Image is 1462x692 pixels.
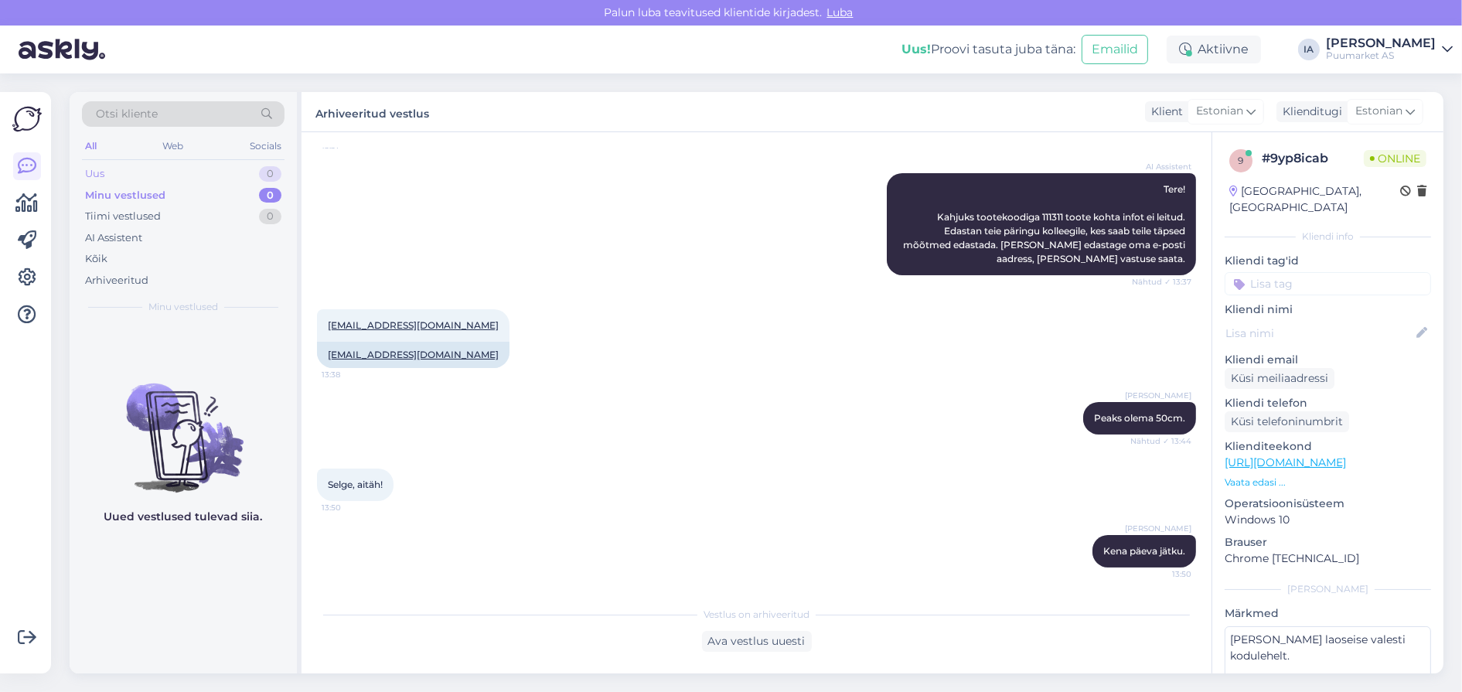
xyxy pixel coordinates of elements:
div: All [82,136,100,156]
span: Estonian [1196,103,1243,120]
span: Kena päeva jätku. [1103,545,1185,557]
p: Operatsioonisüsteem [1225,496,1431,512]
input: Lisa tag [1225,272,1431,295]
div: # 9yp8icab [1262,149,1364,168]
div: Tiimi vestlused [85,209,161,224]
div: Minu vestlused [85,188,165,203]
div: Puumarket AS [1326,49,1436,62]
span: Otsi kliente [96,106,158,122]
div: 0 [259,188,281,203]
div: [PERSON_NAME] [1326,37,1436,49]
button: Emailid [1082,35,1148,64]
div: AI Assistent [85,230,142,246]
span: AI Assistent [1133,161,1191,172]
div: Aktiivne [1167,36,1261,63]
p: Kliendi tag'id [1225,253,1431,269]
div: Uus [85,166,104,182]
a: [EMAIL_ADDRESS][DOMAIN_NAME] [328,319,499,331]
span: [PERSON_NAME] [1125,523,1191,534]
p: Kliendi email [1225,352,1431,368]
span: 13:50 [322,502,380,513]
span: 13:50 [1133,568,1191,580]
p: Brauser [1225,534,1431,551]
div: Kõik [85,251,107,267]
div: Socials [247,136,285,156]
b: Uus! [901,42,931,56]
span: Estonian [1355,103,1402,120]
span: Peaks olema 50cm. [1094,412,1185,424]
div: 0 [259,166,281,182]
span: Minu vestlused [148,300,218,314]
div: Ava vestlus uuesti [702,631,812,652]
p: Klienditeekond [1225,438,1431,455]
p: Uued vestlused tulevad siia. [104,509,263,525]
div: 0 [259,209,281,224]
span: Nähtud ✓ 13:37 [1132,276,1191,288]
a: [PERSON_NAME]Puumarket AS [1326,37,1453,62]
p: Kliendi telefon [1225,395,1431,411]
span: Vestlus on arhiveeritud [704,608,809,622]
div: Kliendi info [1225,230,1431,244]
span: Selge, aitäh! [328,479,383,490]
div: Küsi telefoninumbrit [1225,411,1349,432]
div: Klienditugi [1276,104,1342,120]
div: Arhiveeritud [85,273,148,288]
div: Klient [1145,104,1183,120]
div: IA [1298,39,1320,60]
img: Askly Logo [12,104,42,134]
p: Windows 10 [1225,512,1431,528]
p: Märkmed [1225,605,1431,622]
span: Nähtud ✓ 13:44 [1130,435,1191,447]
div: Küsi meiliaadressi [1225,368,1334,389]
span: Online [1364,150,1426,167]
p: Chrome [TECHNICAL_ID] [1225,551,1431,567]
div: Web [160,136,187,156]
p: Vaata edasi ... [1225,476,1431,489]
a: [EMAIL_ADDRESS][DOMAIN_NAME] [328,349,499,360]
input: Lisa nimi [1225,325,1413,342]
p: Kliendi nimi [1225,302,1431,318]
div: [GEOGRAPHIC_DATA], [GEOGRAPHIC_DATA] [1229,183,1400,216]
img: No chats [70,356,297,495]
span: 13:38 [322,369,380,380]
div: Proovi tasuta juba täna: [901,40,1075,59]
span: Luba [823,5,858,19]
div: [PERSON_NAME] [1225,582,1431,596]
label: Arhiveeritud vestlus [315,101,429,122]
span: [PERSON_NAME] [1125,390,1191,401]
a: [URL][DOMAIN_NAME] [1225,455,1346,469]
span: 9 [1239,155,1244,166]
